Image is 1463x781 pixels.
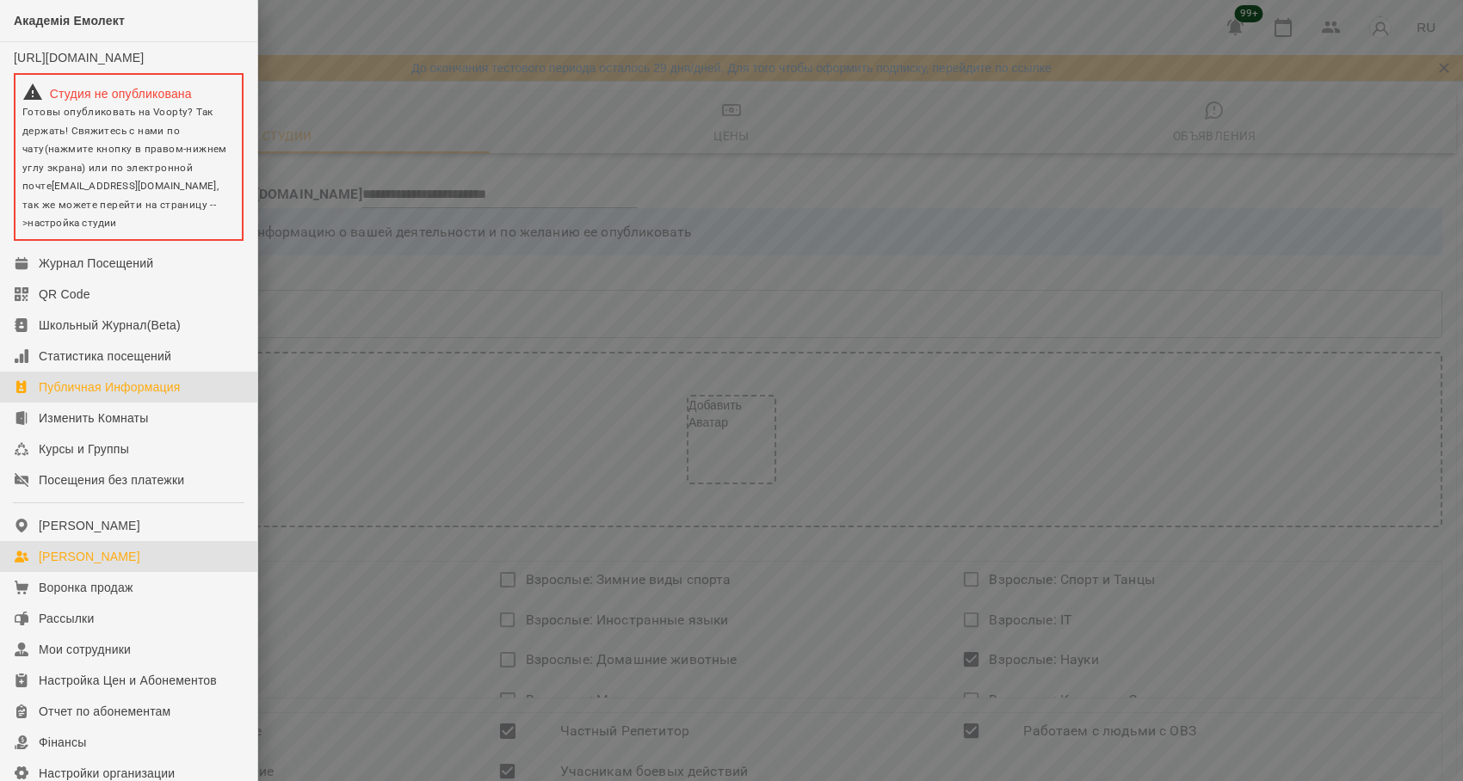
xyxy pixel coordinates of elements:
div: [PERSON_NAME] [39,517,140,534]
div: Школьный Журнал(Beta) [39,317,181,334]
a: [EMAIL_ADDRESS][DOMAIN_NAME] [52,180,217,192]
div: Посещения без платежки [39,471,184,489]
a: настройка студии [28,217,116,229]
div: Отчет по абонементам [39,703,170,720]
span: Готовы опубликовать на Voopty? Так держать! Свяжитесь с нами по чату(нажмите кнопку в правом-нижн... [22,106,227,229]
div: Публичная Информация [39,378,181,396]
div: Статистика посещений [39,347,171,365]
a: [URL][DOMAIN_NAME] [14,51,144,65]
div: Фінансы [39,734,86,751]
div: Изменить Комнаты [39,409,149,427]
div: Рассылки [39,610,94,627]
div: QR Code [39,286,90,303]
span: Академія Емолект [14,14,125,28]
div: Курсы и Группы [39,440,129,458]
div: Мои сотрудники [39,641,131,658]
div: Воронка продаж [39,579,133,596]
div: Студия не опубликована [22,82,235,102]
div: Настройка Цен и Абонементов [39,672,217,689]
div: [PERSON_NAME] [39,548,140,565]
div: Журнал Посещений [39,255,153,272]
